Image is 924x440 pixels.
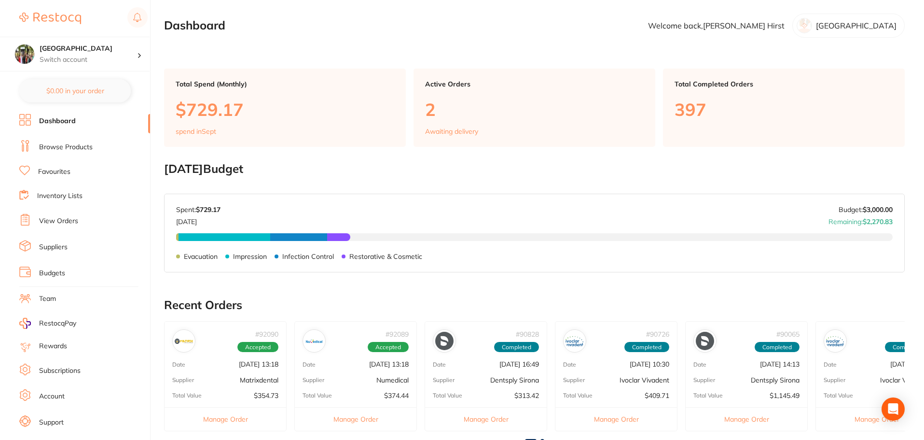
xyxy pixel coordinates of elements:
p: Total Completed Orders [675,80,893,88]
p: [GEOGRAPHIC_DATA] [816,21,896,30]
p: Total Value [824,392,853,399]
p: Date [693,361,706,368]
p: Ivoclar Vivadent [620,376,669,384]
p: [DATE] [176,214,221,226]
p: [DATE] 10:30 [630,360,669,368]
p: Total Value [433,392,462,399]
p: Budget: [839,206,893,213]
button: Manage Order [555,407,677,431]
p: Evacuation [184,253,218,260]
p: Switch account [40,55,137,65]
a: Budgets [39,269,65,278]
p: Dentsply Sirona [751,376,800,384]
p: Matrixdental [240,376,278,384]
p: [DATE] 13:18 [369,360,409,368]
p: Total Value [303,392,332,399]
a: Favourites [38,167,70,177]
div: Open Intercom Messenger [882,397,905,421]
img: RestocqPay [19,318,31,329]
p: Supplier [824,377,845,383]
p: Supplier [693,377,715,383]
p: Awaiting delivery [425,128,478,135]
p: Welcome back, [PERSON_NAME] Hirst [648,21,785,30]
a: Active Orders2Awaiting delivery [414,69,655,147]
h4: Wanneroo Dental Centre [40,44,137,54]
p: # 92090 [255,330,278,338]
a: Subscriptions [39,366,81,376]
p: Supplier [172,377,194,383]
a: Rewards [39,341,67,351]
p: Total Spend (Monthly) [176,80,394,88]
img: Wanneroo Dental Centre [15,44,34,64]
span: Completed [494,342,539,353]
h2: Recent Orders [164,298,905,312]
h2: [DATE] Budget [164,162,905,176]
p: Total Value [693,392,723,399]
img: Numedical [305,332,323,350]
p: Date [824,361,837,368]
p: Restorative & Cosmetic [349,253,422,260]
p: [DATE] 13:18 [239,360,278,368]
a: Total Completed Orders397 [663,69,905,147]
p: Impression [233,253,267,260]
img: Ivoclar Vivadent [826,332,844,350]
p: # 90828 [516,330,539,338]
span: Completed [755,342,800,353]
img: Ivoclar Vivadent [565,332,584,350]
span: RestocqPay [39,319,76,328]
p: Date [303,361,316,368]
a: View Orders [39,216,78,226]
a: Dashboard [39,116,76,126]
img: Matrixdental [175,332,193,350]
p: Spent: [176,206,221,213]
a: Account [39,392,65,401]
p: Total Value [172,392,202,399]
strong: $3,000.00 [863,205,893,214]
p: [DATE] 16:49 [499,360,539,368]
p: # 90065 [776,330,800,338]
p: Date [563,361,576,368]
p: [DATE] 14:13 [760,360,800,368]
img: Dentsply Sirona [435,332,454,350]
a: Support [39,418,64,427]
p: Date [433,361,446,368]
a: Browse Products [39,142,93,152]
button: Manage Order [425,407,547,431]
a: Total Spend (Monthly)$729.17spend inSept [164,69,406,147]
p: $409.71 [645,392,669,399]
p: spend in Sept [176,128,216,135]
p: Numedical [376,376,409,384]
button: Manage Order [165,407,286,431]
button: Manage Order [295,407,416,431]
button: Manage Order [686,407,807,431]
p: Supplier [563,377,585,383]
p: Total Value [563,392,593,399]
a: Inventory Lists [37,191,83,201]
p: 2 [425,99,644,119]
p: Remaining: [828,214,893,226]
a: Suppliers [39,242,68,252]
p: $374.44 [384,392,409,399]
img: Dentsply Sirona [696,332,714,350]
p: # 92089 [386,330,409,338]
img: Restocq Logo [19,13,81,24]
span: Completed [624,342,669,353]
a: Restocq Logo [19,7,81,29]
p: Dentsply Sirona [490,376,539,384]
p: 397 [675,99,893,119]
p: Supplier [433,377,455,383]
strong: $729.17 [196,205,221,214]
p: Infection Control [282,253,334,260]
p: $354.73 [254,392,278,399]
span: Accepted [368,342,409,353]
span: Accepted [237,342,278,353]
button: $0.00 in your order [19,79,131,102]
a: RestocqPay [19,318,76,329]
p: Active Orders [425,80,644,88]
p: Date [172,361,185,368]
p: Supplier [303,377,324,383]
p: $729.17 [176,99,394,119]
h2: Dashboard [164,19,225,32]
p: # 90726 [646,330,669,338]
strong: $2,270.83 [863,217,893,226]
